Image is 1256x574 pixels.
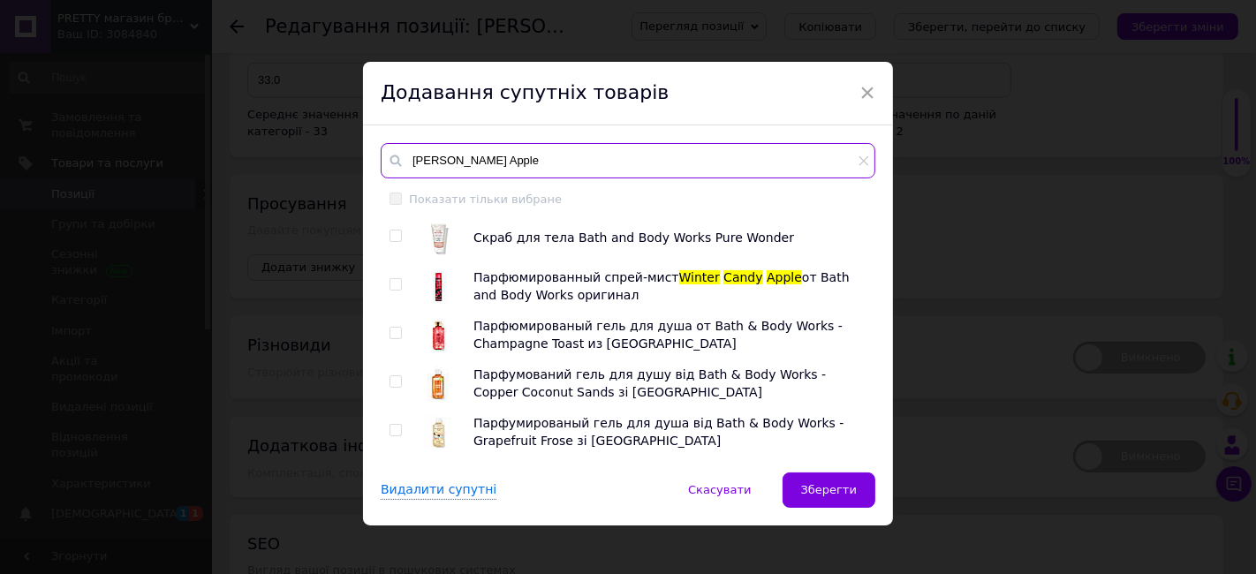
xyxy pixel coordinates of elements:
img: Парфюмированый гель для душа от Bath & Body Works - Champagne Toast из США [426,319,451,352]
span: Скасувати [688,483,751,496]
span: от Bath and Body Works оригинал [473,270,850,302]
span: × [859,78,875,108]
span: Парфумированый гель для душа від Bath & Body Works - Grapefruit Frose зі [GEOGRAPHIC_DATA] [473,416,844,448]
img: Парфумований гель для душу від Bath & Body Works - Copper Coconut Sands зі США [420,366,456,402]
span: Скраб для тела Bath and Body Works Pure Wonder [473,230,794,245]
button: Зберегти [783,472,875,508]
div: Показати тільки вибране [409,192,562,208]
img: Скраб для тела Bath and Body Works Pure Wonder [426,221,451,255]
img: Парфюмированный спрей-мист Winter Candy Apple от Bath and Body Works оригинал [426,270,451,304]
p: Аромат веселой ягодной смеси красного яблока, лепестков зимней розы и свежей корицы [18,66,674,85]
span: Winter [679,270,720,284]
span: Candy [723,270,762,284]
span: Додавання супутніх товарів [381,81,669,103]
div: Видалити супутні [381,481,496,500]
span: Apple [767,270,802,284]
span: Парфюмированный спрей-мист [473,270,679,284]
p: Свеча сделана из натуральных эфирных масел Имеют хороший аромат, наполняет комнату Превосходное к... [18,95,674,169]
span: Парфюмированый гель для душа от Bath & Body Works - Champagne Toast из [GEOGRAPHIC_DATA] [473,319,843,351]
p: Ароматизированная свеча Bath & Body Works напомнить замечательным ароматом ваш дом, создав уютную... [18,18,674,55]
span: Зберегти [801,483,857,496]
input: Пошук за товарами та послугами [381,143,875,178]
body: Редактор, 99F444A9-76EC-4424-8F65-D545F6177E78 [18,18,674,170]
span: Парфумований гель для душу від Bath & Body Works - Copper Coconut Sands зі [GEOGRAPHIC_DATA] [473,367,826,399]
button: Скасувати [670,472,769,508]
img: Парфумированый гель для душа від Bath & Body Works - Grapefruit Frose зі США [426,415,451,449]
